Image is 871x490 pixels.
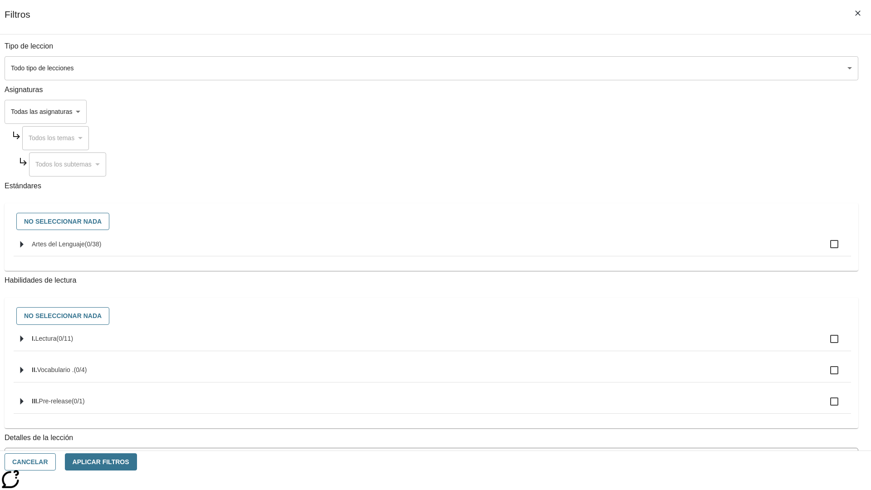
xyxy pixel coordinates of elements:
div: Seleccione una Asignatura [22,126,89,150]
span: III. [32,397,39,405]
button: Aplicar Filtros [65,453,137,471]
span: II. [32,366,37,373]
span: I. [32,335,35,342]
p: Detalles de la lección [5,433,858,443]
div: Seleccione estándares [12,211,851,233]
span: 0 estándares seleccionados/4 estándares en grupo [74,366,87,373]
div: Seleccione habilidades [12,305,851,327]
p: Tipo de leccion [5,41,858,52]
ul: Seleccione estándares [14,232,851,264]
span: Artes del Lenguaje [32,240,85,248]
span: Lectura [35,335,57,342]
p: Estándares [5,181,858,191]
p: Asignaturas [5,85,858,95]
div: Seleccione una Asignatura [29,152,106,176]
div: Seleccione un tipo de lección [5,56,858,80]
span: Vocabulario . [37,366,74,373]
span: 0 estándares seleccionados/11 estándares en grupo [56,335,73,342]
span: 0 estándares seleccionados/1 estándares en grupo [72,397,85,405]
button: No seleccionar nada [16,307,109,325]
p: Habilidades de lectura [5,275,858,286]
h1: Filtros [5,9,30,34]
span: Pre-release [39,397,72,405]
ul: Seleccione habilidades [14,327,851,421]
button: No seleccionar nada [16,213,109,230]
button: Cancelar [5,453,56,471]
span: 0 estándares seleccionados/38 estándares en grupo [85,240,102,248]
div: La Actividad cubre los factores a considerar para el ajuste automático del lexile [5,448,858,468]
div: Seleccione una Asignatura [5,100,87,124]
button: Cerrar los filtros del Menú lateral [848,4,867,23]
